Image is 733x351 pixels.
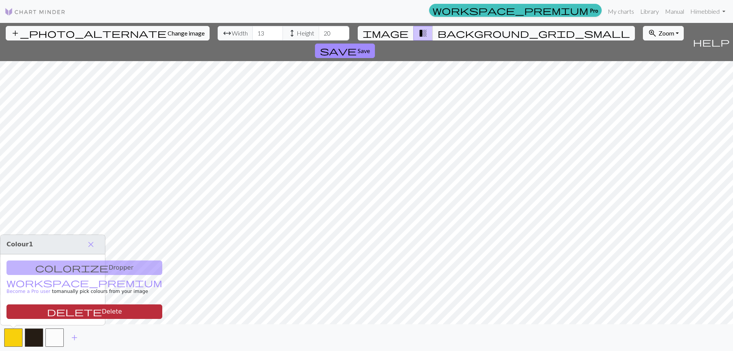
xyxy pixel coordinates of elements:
a: Himebbied [687,4,728,19]
button: Change image [6,26,210,40]
a: My charts [605,4,637,19]
span: Change image [168,29,205,37]
span: image [363,28,408,39]
span: workspace_premium [6,277,162,288]
button: Zoom [643,26,684,40]
button: Save [315,44,375,58]
span: background_grid_small [438,28,630,39]
img: Logo [5,7,66,16]
span: Zoom [659,29,674,37]
span: Colour 1 [6,241,33,248]
span: delete [47,306,102,317]
span: add_photo_alternate [11,28,166,39]
span: arrow_range [223,28,232,39]
span: close [86,239,95,250]
a: Manual [662,4,687,19]
span: help [693,37,730,47]
span: height [287,28,297,39]
a: Become a Pro user [6,281,162,294]
span: zoom_in [648,28,657,39]
span: Height [297,29,314,38]
span: add [70,332,79,343]
span: transition_fade [418,28,428,39]
span: save [320,45,357,56]
a: Pro [429,4,602,17]
span: Width [232,29,248,38]
button: Delete color [6,304,162,319]
a: Library [637,4,662,19]
button: Add color [65,330,84,345]
button: Help [689,23,733,61]
button: Close [83,238,99,251]
small: to manually pick colours from your image [6,281,162,294]
span: Save [358,47,370,54]
span: workspace_premium [433,5,588,16]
